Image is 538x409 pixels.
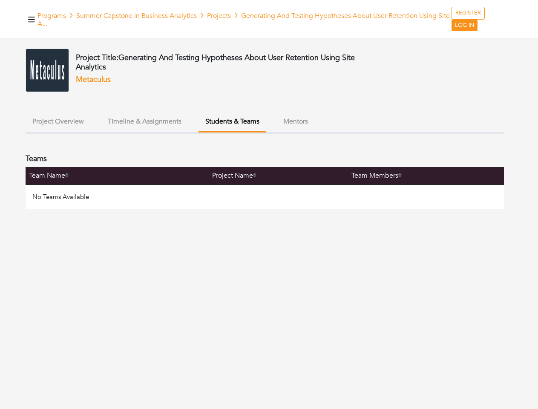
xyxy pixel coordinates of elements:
[76,52,355,72] span: Generating And Testing Hypotheses About User Retention Using Site Analytics
[37,11,66,20] a: Programs
[452,20,478,32] a: LOG IN
[101,112,188,131] button: Timeline & Assignments
[207,11,231,20] a: Projects
[37,11,450,29] span: Generating And Testing Hypotheses About User Retention Using Site A...
[452,7,485,20] a: REGISTER
[26,112,91,131] button: Project Overview
[76,11,197,20] a: Summer Capstone in Business Analytics
[26,49,69,92] img: download-1.png
[76,53,360,72] h4: Project Title:
[26,184,209,209] td: No Teams Available
[351,171,402,180] a: Team Members
[29,171,69,180] a: Team Name
[26,154,47,164] h4: Teams
[276,112,315,131] button: Mentors
[199,112,266,132] button: Students & Teams
[76,74,111,85] a: Metaculus
[212,171,256,180] a: Project Name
